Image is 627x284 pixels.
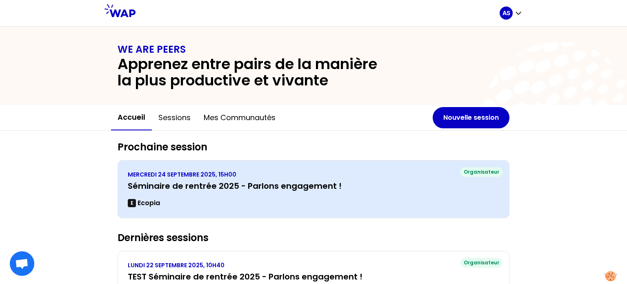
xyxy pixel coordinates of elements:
p: Ecopia [138,198,160,208]
button: Nouvelle session [433,107,509,128]
button: Accueil [111,105,152,130]
a: MERCREDI 24 SEPTEMBRE 2025, 15H00Séminaire de rentrée 2025 - Parlons engagement !EEcopia [128,170,499,208]
div: Organisateur [460,258,502,268]
p: LUNDI 22 SEPTEMBRE 2025, 10H40 [128,261,499,269]
h1: WE ARE PEERS [118,43,509,56]
button: AS [500,7,522,20]
h3: TEST Séminaire de rentrée 2025 - Parlons engagement ! [128,271,499,282]
p: E [131,200,133,206]
div: Ouvrir le chat [10,251,34,276]
button: Mes communautés [197,105,282,130]
div: Organisateur [460,167,502,177]
h3: Séminaire de rentrée 2025 - Parlons engagement ! [128,180,499,192]
h2: Prochaine session [118,141,509,154]
button: Sessions [152,105,197,130]
h2: Dernières sessions [118,231,509,244]
p: MERCREDI 24 SEPTEMBRE 2025, 15H00 [128,170,499,179]
h2: Apprenez entre pairs de la manière la plus productive et vivante [118,56,392,89]
p: AS [502,9,510,17]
